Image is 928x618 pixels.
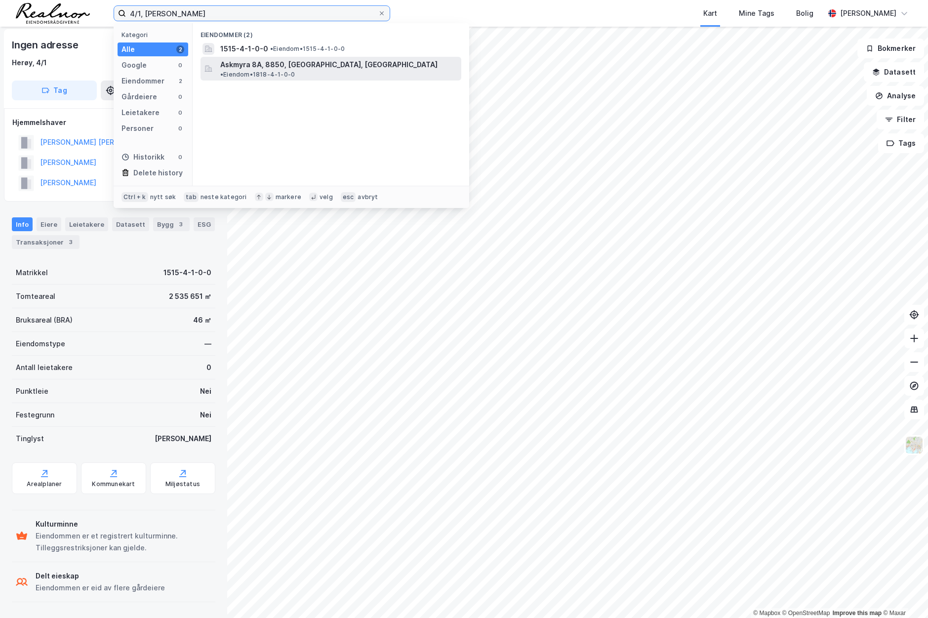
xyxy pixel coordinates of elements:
div: 0 [176,153,184,161]
div: tab [184,192,199,202]
div: nytt søk [150,193,176,201]
div: 2 535 651 ㎡ [169,290,211,302]
span: Eiendom • 1515-4-1-0-0 [270,45,345,53]
div: Punktleie [16,385,48,397]
div: Eiendommer (2) [193,23,469,41]
a: Mapbox [753,610,780,617]
div: avbryt [358,193,378,201]
span: Askmyra 8A, 8850, [GEOGRAPHIC_DATA], [GEOGRAPHIC_DATA] [220,59,438,71]
div: Kommunekart [92,480,135,488]
span: 1515-4-1-0-0 [220,43,268,55]
div: Leietakere [121,107,160,119]
button: Filter [877,110,924,129]
div: Delt eieskap [36,570,165,582]
div: 46 ㎡ [193,314,211,326]
div: Kart [703,7,717,19]
div: Eiendomstype [16,338,65,350]
span: • [220,71,223,78]
div: 2 [176,45,184,53]
div: 0 [176,93,184,101]
div: Eiendommer [121,75,164,87]
div: Kulturminne [36,518,211,530]
div: Hjemmelshaver [12,117,215,128]
img: realnor-logo.934646d98de889bb5806.png [16,3,90,24]
div: esc [341,192,356,202]
div: Kategori [121,31,188,39]
div: Transaksjoner [12,235,80,249]
div: ESG [194,217,215,231]
div: neste kategori [201,193,247,201]
div: Eiendommen er et registrert kulturminne. Tilleggsrestriksjoner kan gjelde. [36,530,211,554]
iframe: Chat Widget [879,571,928,618]
span: • [270,45,273,52]
div: Eiere [37,217,61,231]
img: Z [905,436,924,454]
div: Tomteareal [16,290,55,302]
div: Bruksareal (BRA) [16,314,73,326]
div: Ingen adresse [12,37,80,53]
div: Nei [200,385,211,397]
div: Matrikkel [16,267,48,279]
div: [PERSON_NAME] [840,7,896,19]
div: Ctrl + k [121,192,148,202]
div: Google [121,59,147,71]
button: Bokmerker [857,39,924,58]
div: Gårdeiere [121,91,157,103]
div: Kontrollprogram for chat [879,571,928,618]
div: Delete history [133,167,183,179]
input: Søk på adresse, matrikkel, gårdeiere, leietakere eller personer [126,6,378,21]
div: 3 [66,237,76,247]
div: Bygg [153,217,190,231]
div: Antall leietakere [16,362,73,373]
a: OpenStreetMap [782,610,830,617]
div: Mine Tags [739,7,774,19]
div: 0 [206,362,211,373]
button: Datasett [864,62,924,82]
span: Eiendom • 1818-4-1-0-0 [220,71,295,79]
div: 2 [176,77,184,85]
div: Eiendommen er eid av flere gårdeiere [36,582,165,594]
div: 3 [176,219,186,229]
div: 0 [176,124,184,132]
button: Analyse [867,86,924,106]
div: 0 [176,61,184,69]
div: 0 [176,109,184,117]
button: Tag [12,81,97,100]
div: Festegrunn [16,409,54,421]
div: Arealplaner [27,480,62,488]
div: Nei [200,409,211,421]
div: Bolig [796,7,813,19]
div: Tinglyst [16,433,44,445]
div: velg [320,193,333,201]
div: Personer [121,123,154,134]
div: Alle [121,43,135,55]
div: Info [12,217,33,231]
div: Datasett [112,217,149,231]
div: Miljøstatus [165,480,200,488]
div: Historikk [121,151,164,163]
a: Improve this map [833,610,882,617]
button: Tags [878,133,924,153]
div: [PERSON_NAME] [155,433,211,445]
div: Herøy, 4/1 [12,57,47,69]
div: markere [276,193,301,201]
div: — [204,338,211,350]
div: Leietakere [65,217,108,231]
div: 1515-4-1-0-0 [163,267,211,279]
